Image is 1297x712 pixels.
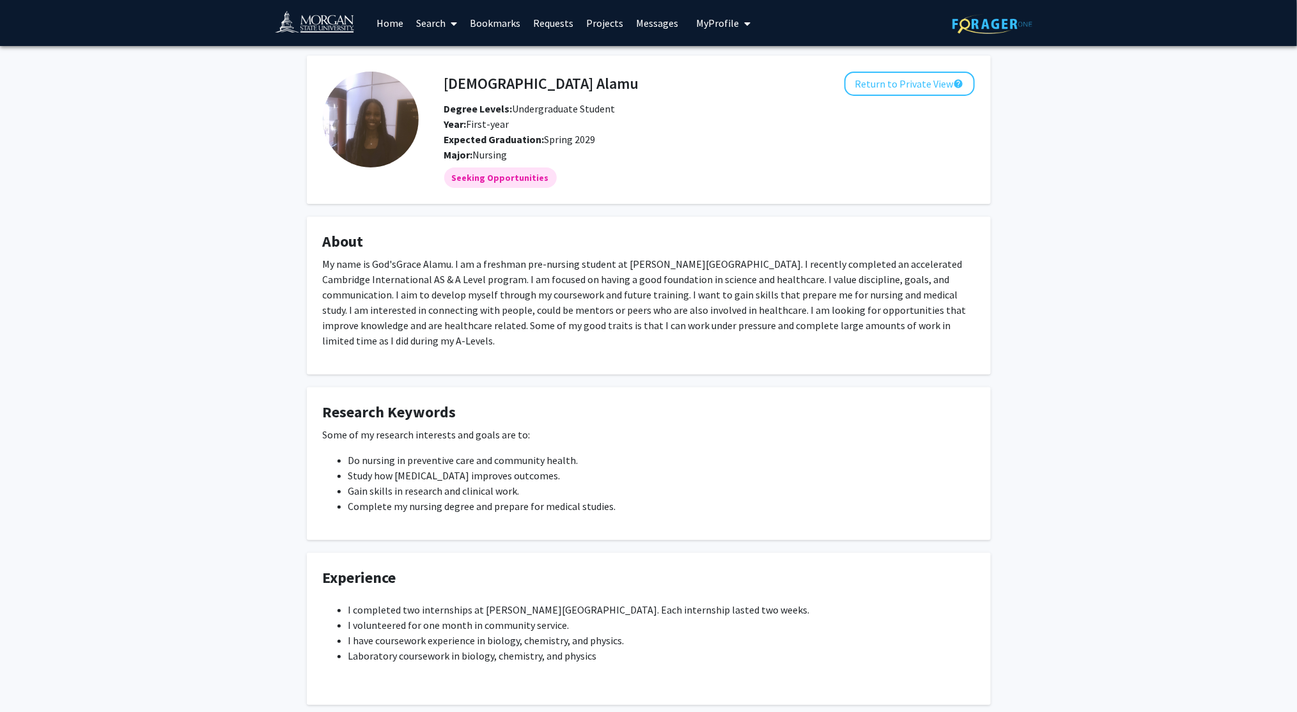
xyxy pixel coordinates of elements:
a: Search [410,1,463,45]
a: Requests [527,1,580,45]
p: My name is God'sGrace Alamu. I am a freshman pre-nursing student at [PERSON_NAME][GEOGRAPHIC_DATA... [323,256,975,348]
a: Bookmarks [463,1,527,45]
li: Gain skills in research and clinical work. [348,483,975,499]
p: Some of my research interests and goals are to: [323,427,975,442]
span: Undergraduate Student [444,102,616,115]
span: First-year [444,118,509,130]
img: ForagerOne Logo [952,14,1032,34]
mat-chip: Seeking Opportunities [444,167,557,188]
b: Year: [444,118,467,130]
h4: Experience [323,569,975,587]
li: I volunteered for one month in community service. [348,617,975,633]
span: Study how [MEDICAL_DATA] improves outcomes. [348,469,561,482]
b: Degree Levels: [444,102,513,115]
b: Expected Graduation: [444,133,545,146]
span: Nursing [473,148,508,161]
iframe: Chat [10,654,54,702]
a: Messages [630,1,685,45]
a: Projects [580,1,630,45]
span: Spring 2029 [444,133,596,146]
mat-icon: help [954,76,964,91]
button: Return to Private View [844,72,975,96]
li: Complete my nursing degree and prepare for medical studies. [348,499,975,514]
img: Profile Picture [323,72,419,167]
span: My Profile [696,17,739,29]
li: I have coursework experience in biology, chemistry, and physics. [348,633,975,648]
h4: Research Keywords [323,403,975,422]
a: Home [370,1,410,45]
h4: [DEMOGRAPHIC_DATA] Alamu [444,72,639,95]
li: Laboratory coursework in biology, chemistry, and physics [348,648,975,663]
img: Morgan State University Logo [275,10,366,39]
li: Do nursing in preventive care and community health. [348,453,975,468]
h4: About [323,233,975,251]
b: Major: [444,148,473,161]
li: I completed two internships at [PERSON_NAME][GEOGRAPHIC_DATA]. Each internship lasted two weeks. [348,602,975,617]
